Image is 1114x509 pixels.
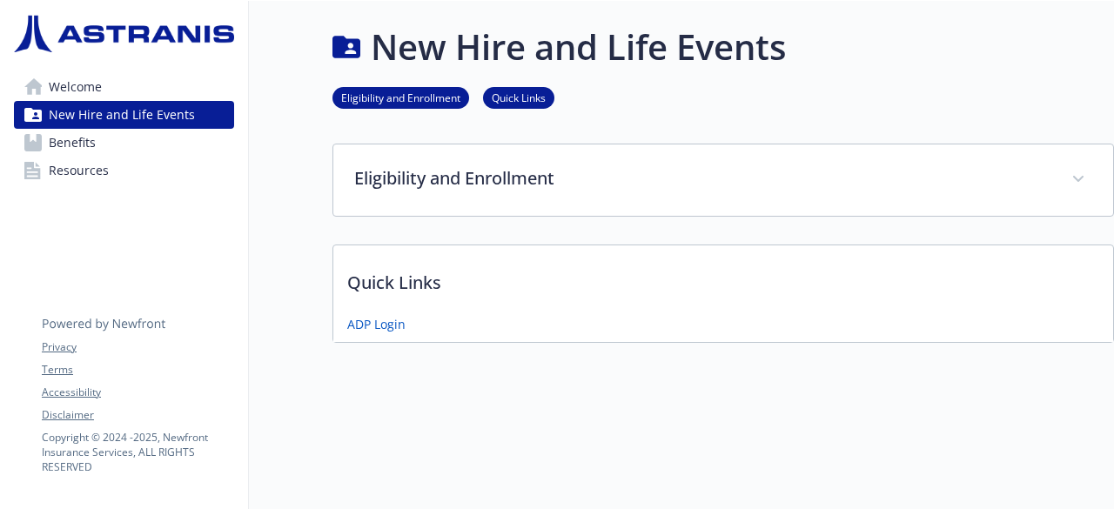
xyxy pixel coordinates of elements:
a: Resources [14,157,234,184]
span: Resources [49,157,109,184]
a: ADP Login [347,315,406,333]
span: Welcome [49,73,102,101]
p: Quick Links [333,245,1113,310]
a: Terms [42,362,233,378]
div: Eligibility and Enrollment [333,144,1113,216]
h1: New Hire and Life Events [371,21,786,73]
a: Eligibility and Enrollment [332,89,469,105]
a: New Hire and Life Events [14,101,234,129]
span: New Hire and Life Events [49,101,195,129]
span: Benefits [49,129,96,157]
a: Accessibility [42,385,233,400]
a: Disclaimer [42,407,233,423]
a: Privacy [42,339,233,355]
p: Eligibility and Enrollment [354,165,1050,191]
p: Copyright © 2024 - 2025 , Newfront Insurance Services, ALL RIGHTS RESERVED [42,430,233,474]
a: Benefits [14,129,234,157]
a: Quick Links [483,89,554,105]
a: Welcome [14,73,234,101]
